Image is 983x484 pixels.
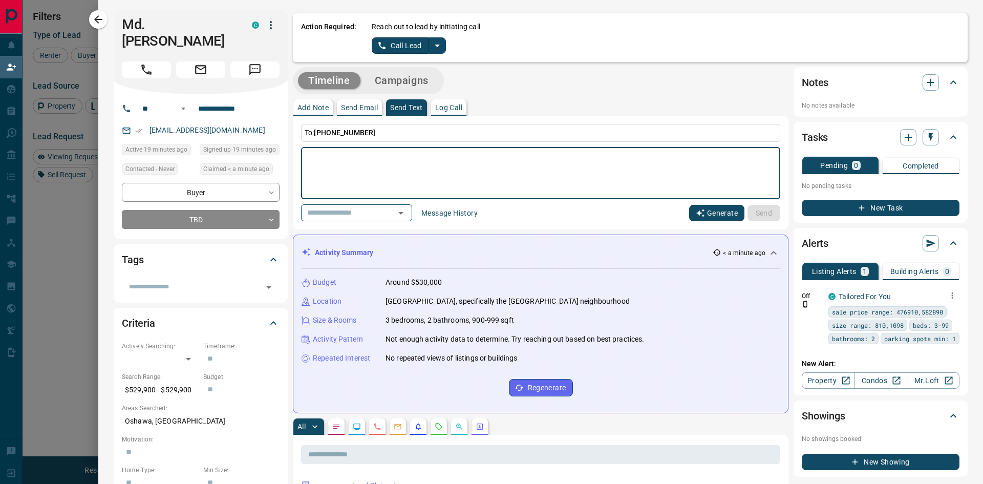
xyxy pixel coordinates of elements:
p: Reach out to lead by initiating call [372,22,480,32]
p: Location [313,296,341,307]
button: Message History [415,205,484,221]
p: 0 [945,268,949,275]
button: Generate [689,205,744,221]
button: Open [394,206,408,220]
span: bathrooms: 2 [832,333,875,344]
svg: Requests [435,423,443,431]
span: Call [122,61,171,78]
p: 0 [854,162,858,169]
span: Active 19 minutes ago [125,144,187,155]
svg: Notes [332,423,340,431]
span: Signed up 19 minutes ago [203,144,276,155]
h2: Tags [122,251,143,268]
p: 3 bedrooms, 2 bathrooms, 900-999 sqft [386,315,514,326]
button: Open [177,102,189,115]
h2: Notes [802,74,828,91]
p: Completed [903,162,939,170]
p: No repeated views of listings or buildings [386,353,518,364]
div: Criteria [122,311,280,335]
div: Notes [802,70,959,95]
p: Building Alerts [890,268,939,275]
p: [GEOGRAPHIC_DATA], specifically the [GEOGRAPHIC_DATA] neighbourhood [386,296,630,307]
p: Size & Rooms [313,315,357,326]
p: Areas Searched: [122,404,280,413]
span: size range: 810,1098 [832,320,904,330]
div: Buyer [122,183,280,202]
h2: Tasks [802,129,828,145]
div: Tue Aug 19 2025 [122,144,195,158]
p: Send Text [390,104,423,111]
span: Email [176,61,225,78]
p: Min Size: [203,466,280,475]
button: Call Lead [372,37,429,54]
svg: Lead Browsing Activity [353,423,361,431]
button: New Task [802,200,959,216]
span: beds: 3-99 [913,320,949,330]
div: Alerts [802,231,959,256]
p: Motivation: [122,435,280,444]
h2: Criteria [122,315,155,331]
svg: Opportunities [455,423,463,431]
p: Actively Searching: [122,342,198,351]
button: Campaigns [365,72,439,89]
p: Home Type: [122,466,198,475]
p: Activity Pattern [313,334,363,345]
div: Activity Summary< a minute ago [302,243,780,262]
p: No notes available [802,101,959,110]
span: [PHONE_NUMBER] [314,129,375,137]
div: Showings [802,404,959,428]
p: All [297,423,306,430]
div: Tags [122,247,280,272]
p: 1 [863,268,867,275]
a: [EMAIL_ADDRESS][DOMAIN_NAME] [149,126,265,134]
h2: Alerts [802,235,828,251]
div: Tue Aug 19 2025 [200,144,280,158]
span: Contacted - Never [125,164,175,174]
svg: Agent Actions [476,423,484,431]
button: Regenerate [509,379,573,396]
p: New Alert: [802,359,959,369]
div: Tue Aug 19 2025 [200,163,280,178]
svg: Listing Alerts [414,423,422,431]
p: Not enough activity data to determine. Try reaching out based on best practices. [386,334,645,345]
p: Send Email [341,104,378,111]
p: Action Required: [301,22,356,54]
a: Mr.Loft [907,372,959,389]
svg: Calls [373,423,381,431]
p: < a minute ago [723,248,765,258]
span: Claimed < a minute ago [203,164,269,174]
p: Pending [820,162,848,169]
p: Add Note [297,104,329,111]
button: Open [262,280,276,294]
button: New Showing [802,454,959,470]
h2: Showings [802,408,845,424]
a: Condos [854,372,907,389]
svg: Email Verified [135,127,142,134]
div: Tasks [802,125,959,150]
p: Activity Summary [315,247,373,258]
a: Tailored For You [839,292,891,301]
div: condos.ca [252,22,259,29]
p: Search Range: [122,372,198,382]
p: Timeframe: [203,342,280,351]
p: Oshawa, [GEOGRAPHIC_DATA] [122,413,280,430]
p: Off [802,291,822,301]
svg: Emails [394,423,402,431]
p: $529,900 - $529,900 [122,382,198,398]
p: Repeated Interest [313,353,370,364]
p: Listing Alerts [812,268,857,275]
div: split button [372,37,446,54]
p: To: [301,124,780,142]
a: Property [802,372,854,389]
p: Around $530,000 [386,277,442,288]
p: Budget: [203,372,280,382]
p: No showings booked [802,434,959,444]
span: parking spots min: 1 [884,333,956,344]
svg: Push Notification Only [802,301,809,308]
p: No pending tasks [802,178,959,194]
p: Budget [313,277,336,288]
h1: Md. [PERSON_NAME] [122,16,237,49]
span: Message [230,61,280,78]
button: Timeline [298,72,360,89]
div: TBD [122,210,280,229]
